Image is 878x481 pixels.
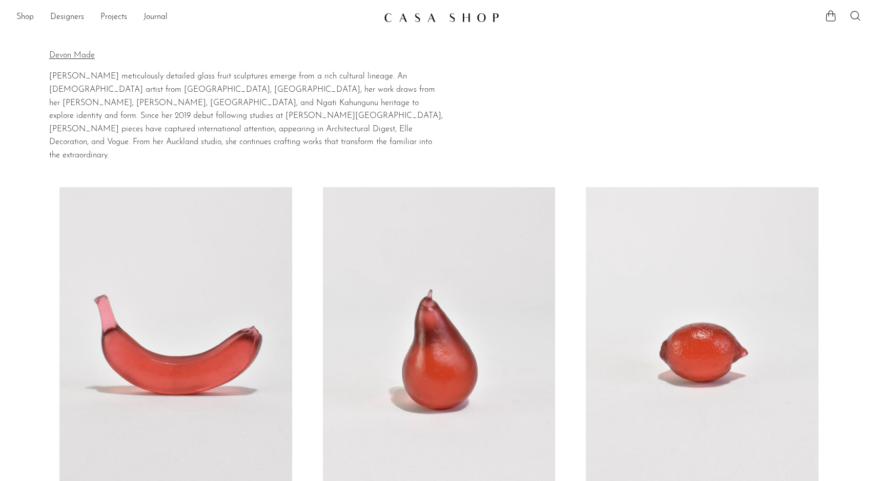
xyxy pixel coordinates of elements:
a: Journal [144,11,168,24]
a: Designers [50,11,84,24]
nav: Desktop navigation [16,9,376,26]
a: Shop [16,11,34,24]
p: Devon Made [49,49,444,63]
ul: NEW HEADER MENU [16,9,376,26]
a: Projects [100,11,127,24]
p: [PERSON_NAME] meticulously detailed glass fruit sculptures emerge from a rich cultural lineage. A... [49,70,444,162]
